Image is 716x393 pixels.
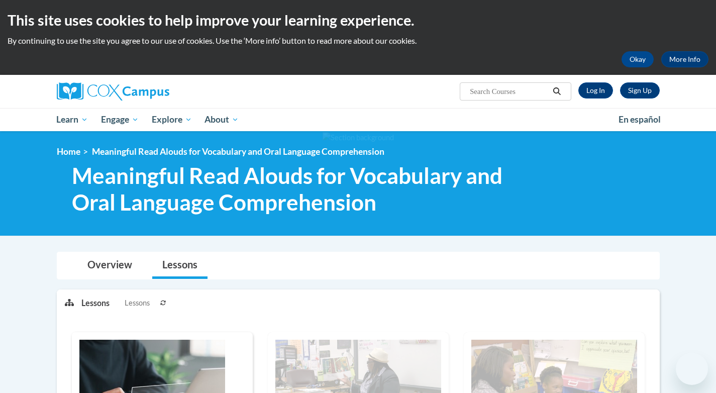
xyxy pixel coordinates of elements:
[72,162,521,216] span: Meaningful Read Alouds for Vocabulary and Oral Language Comprehension
[661,51,708,67] a: More Info
[94,108,145,131] a: Engage
[50,108,95,131] a: Learn
[57,146,80,157] a: Home
[56,114,88,126] span: Learn
[549,85,564,97] button: Search
[469,85,549,97] input: Search Courses
[152,114,192,126] span: Explore
[125,298,150,309] span: Lessons
[8,10,708,30] h2: This site uses cookies to help improve your learning experience.
[77,252,142,279] a: Overview
[323,132,394,143] img: Section background
[8,35,708,46] p: By continuing to use the site you agree to our use of cookies. Use the ‘More info’ button to read...
[622,51,654,67] button: Okay
[57,82,248,101] a: Cox Campus
[578,82,613,99] a: Log In
[42,108,675,131] div: Main menu
[198,108,245,131] a: About
[81,298,110,309] p: Lessons
[676,353,708,385] iframe: Button to launch messaging window
[612,109,667,130] a: En español
[619,114,661,125] span: En español
[92,146,384,157] span: Meaningful Read Alouds for Vocabulary and Oral Language Comprehension
[620,82,660,99] a: Register
[145,108,198,131] a: Explore
[204,114,239,126] span: About
[101,114,139,126] span: Engage
[152,252,208,279] a: Lessons
[57,82,169,101] img: Cox Campus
